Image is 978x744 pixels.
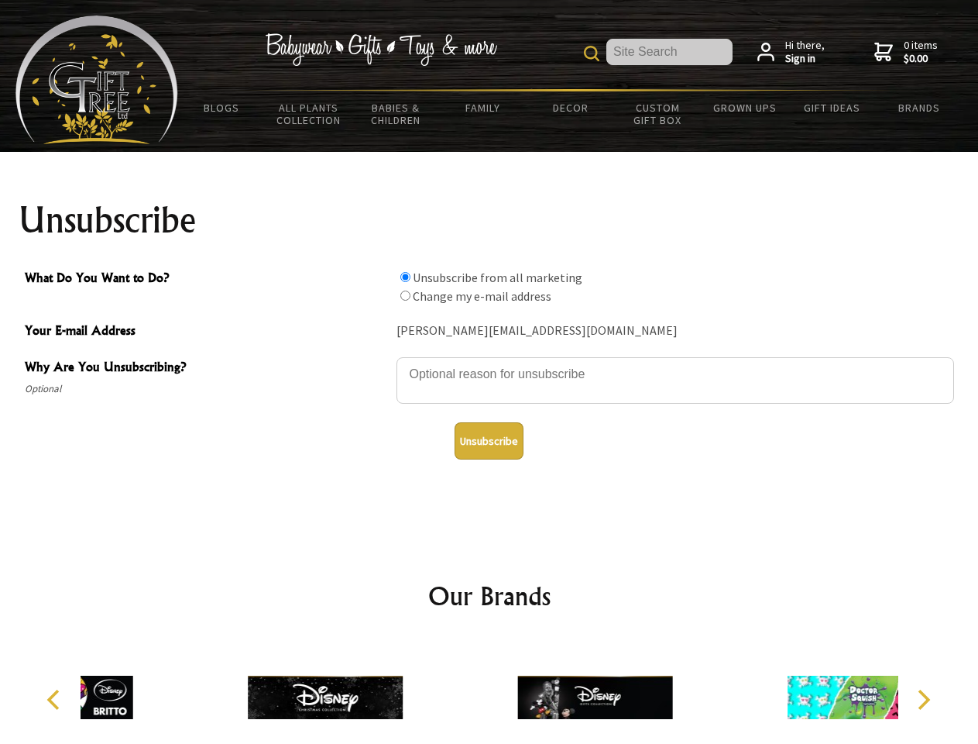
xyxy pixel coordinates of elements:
[265,33,497,66] img: Babywear - Gifts - Toys & more
[39,683,73,717] button: Previous
[876,91,963,124] a: Brands
[352,91,440,136] a: Babies & Children
[614,91,702,136] a: Custom Gift Box
[25,380,389,398] span: Optional
[455,422,523,460] button: Unsubscribe
[440,91,527,124] a: Family
[788,91,876,124] a: Gift Ideas
[31,577,948,615] h2: Our Brands
[757,39,825,66] a: Hi there,Sign in
[400,272,410,282] input: What Do You Want to Do?
[584,46,599,61] img: product search
[606,39,733,65] input: Site Search
[25,321,389,343] span: Your E-mail Address
[25,268,389,291] span: What Do You Want to Do?
[527,91,614,124] a: Decor
[15,15,178,144] img: Babyware - Gifts - Toys and more...
[400,291,410,301] input: What Do You Want to Do?
[904,52,938,66] strong: $0.00
[19,201,960,239] h1: Unsubscribe
[396,319,954,343] div: [PERSON_NAME][EMAIL_ADDRESS][DOMAIN_NAME]
[874,39,938,66] a: 0 items$0.00
[266,91,353,136] a: All Plants Collection
[25,357,389,380] span: Why Are You Unsubscribing?
[178,91,266,124] a: BLOGS
[701,91,788,124] a: Grown Ups
[413,270,582,285] label: Unsubscribe from all marketing
[906,683,940,717] button: Next
[904,38,938,66] span: 0 items
[413,288,551,304] label: Change my e-mail address
[396,357,954,404] textarea: Why Are You Unsubscribing?
[785,52,825,66] strong: Sign in
[785,39,825,66] span: Hi there,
